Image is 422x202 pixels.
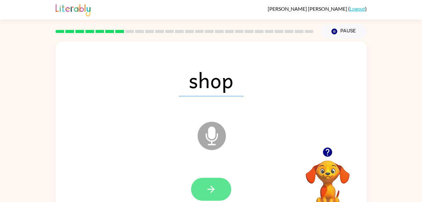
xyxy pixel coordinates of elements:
[268,6,367,12] div: ( )
[56,3,90,16] img: Literably
[268,6,348,12] span: [PERSON_NAME] [PERSON_NAME]
[179,64,243,96] span: shop
[350,6,365,12] a: Logout
[321,24,367,39] button: Pause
